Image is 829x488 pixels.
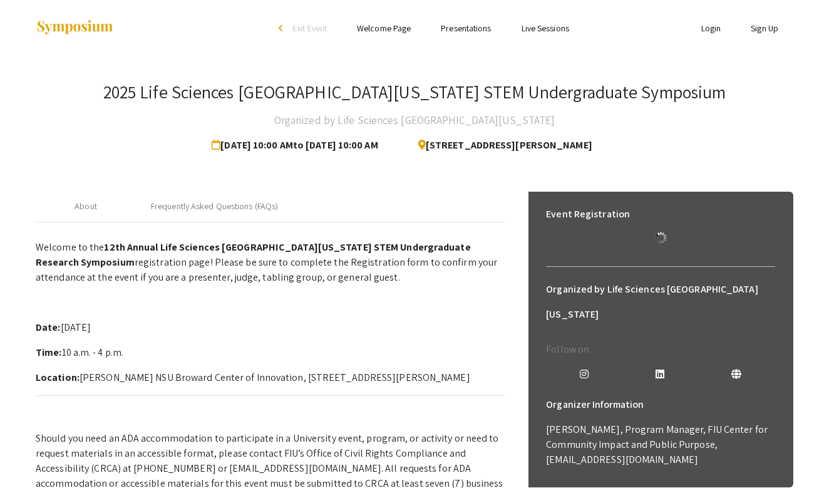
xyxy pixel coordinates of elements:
[151,200,278,213] div: Frequently Asked Questions (FAQs)
[36,19,114,36] img: Symposium by ForagerOne
[36,346,62,359] strong: Time:
[522,23,569,34] a: Live Sessions
[36,371,80,384] strong: Location:
[212,133,383,158] span: [DATE] 10:00 AM to [DATE] 10:00 AM
[408,133,592,158] span: [STREET_ADDRESS][PERSON_NAME]
[546,422,775,467] p: [PERSON_NAME], Program Manager, FIU Center for Community Impact and Public Purpose, [EMAIL_ADDRES...
[546,202,630,227] h6: Event Registration
[441,23,491,34] a: Presentations
[75,200,97,213] div: About
[36,345,505,360] p: 10 a.m. - 4 p.m.
[36,240,505,285] p: Welcome to the registration page! Please be sure to complete the Registration form to confirm you...
[292,23,327,34] span: Exit Event
[274,108,555,133] h4: Organized by Life Sciences [GEOGRAPHIC_DATA][US_STATE]
[36,370,505,385] p: [PERSON_NAME] NSU Broward Center of Innovation, [STREET_ADDRESS][PERSON_NAME]
[103,81,726,103] h3: 2025 Life Sciences [GEOGRAPHIC_DATA][US_STATE] STEM Undergraduate Symposium
[279,24,286,32] div: arrow_back_ios
[36,320,505,335] p: [DATE]
[751,23,778,34] a: Sign Up
[36,241,471,269] strong: 12th Annual Life Sciences [GEOGRAPHIC_DATA][US_STATE] STEM Undergraduate Research Symposium
[546,277,775,327] h6: Organized by Life Sciences [GEOGRAPHIC_DATA][US_STATE]
[36,321,61,334] strong: Date:
[701,23,721,34] a: Login
[650,227,672,249] img: Loading
[546,392,775,417] h6: Organizer Information
[357,23,411,34] a: Welcome Page
[546,342,775,357] p: Follow on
